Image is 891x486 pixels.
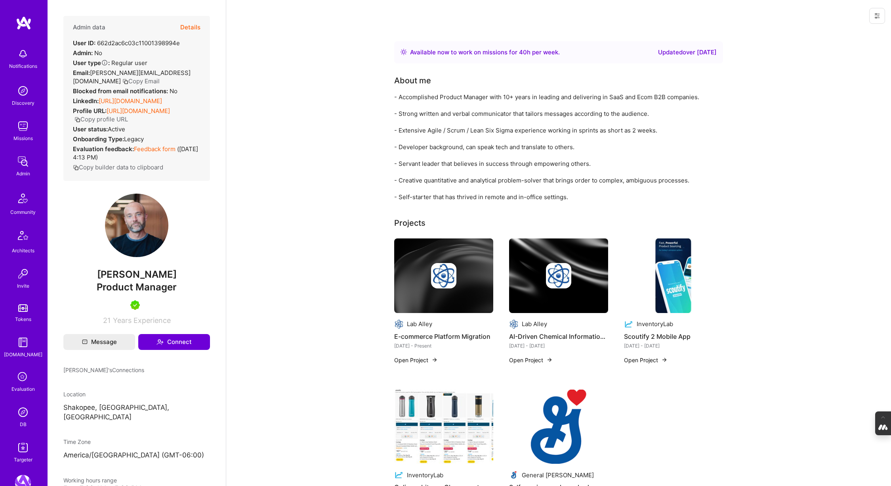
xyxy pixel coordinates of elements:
div: 662d2ac6c03c11001398994e [73,39,180,47]
button: Copy builder data to clipboard [73,163,163,171]
i: icon SelectionTeam [15,370,31,385]
span: [PERSON_NAME][EMAIL_ADDRESS][DOMAIN_NAME] [73,69,191,85]
h4: Scoutify 2 Mobile App [624,331,723,342]
strong: Blocked from email notifications: [73,87,170,95]
img: Company logo [394,319,404,329]
div: About me [394,75,431,86]
i: icon Copy [122,79,128,85]
div: No [73,49,102,57]
div: [DOMAIN_NAME] [4,350,42,359]
span: [PERSON_NAME] [63,269,210,280]
img: Community [13,189,32,208]
span: Time Zone [63,438,91,445]
img: Online arbitrage Chrome extension for Amazon sellers [394,390,493,464]
div: Tokens [15,315,31,323]
img: arrow-right [546,357,553,363]
a: [URL][DOMAIN_NAME] [107,107,170,115]
i: icon Mail [82,339,88,345]
button: Details [180,16,200,39]
div: InventoryLab [637,320,673,328]
div: Available now to work on missions for h per week . [410,48,560,57]
i: icon Connect [156,338,164,346]
img: Skill Targeter [15,440,31,455]
div: Missions [13,134,33,142]
span: Years Experience [113,316,171,325]
img: teamwork [15,118,31,134]
img: User Avatar [105,194,168,257]
img: Company logo [509,470,519,480]
span: [PERSON_NAME]'s Connections [63,366,144,374]
img: guide book [15,334,31,350]
img: Invite [15,266,31,282]
img: admin teamwork [15,154,31,169]
div: [DATE] - [DATE] [509,342,608,350]
div: Targeter [14,455,32,464]
a: Feedback form [134,145,176,153]
div: InventoryLab [407,471,443,479]
button: Connect [138,334,210,350]
div: General [PERSON_NAME] [522,471,594,479]
button: Open Project [624,356,668,364]
img: Architects [13,227,32,246]
i: icon Copy [74,117,80,123]
div: [DATE] - [DATE] [624,342,723,350]
strong: LinkedIn: [73,97,99,105]
span: legacy [124,135,144,143]
i: icon Copy [73,165,79,171]
strong: Onboarding Type: [73,135,124,143]
img: Availability [401,49,407,55]
a: [URL][DOMAIN_NAME] [99,97,162,105]
img: A.Teamer in Residence [130,300,140,310]
button: Open Project [509,356,553,364]
span: Product Manager [97,281,177,293]
span: Active [108,125,125,133]
span: 40 [519,48,527,56]
img: cover [394,238,493,313]
div: [DATE] - Present [394,342,493,350]
img: Self-service employee badge system [509,390,608,464]
div: Architects [12,246,34,255]
strong: User type : [73,59,110,67]
img: Admin Search [15,404,31,420]
img: Company logo [624,319,633,329]
div: Invite [17,282,29,290]
span: 21 [103,316,111,325]
div: Regular user [73,59,147,67]
h4: Admin data [73,24,105,31]
button: Copy Email [122,77,160,85]
img: Company logo [546,263,571,288]
p: Shakopee, [GEOGRAPHIC_DATA], [GEOGRAPHIC_DATA] [63,403,210,422]
div: Admin [16,169,30,178]
div: Updated over [DATE] [658,48,717,57]
div: Lab Alley [522,320,547,328]
strong: User ID: [73,39,95,47]
i: Help [101,59,108,66]
strong: Profile URL: [73,107,107,115]
div: Evaluation [11,385,35,393]
h4: AI-Driven Chemical Information Chatbot [509,331,608,342]
div: Location [63,390,210,398]
div: Community [10,208,36,216]
img: tokens [18,304,28,312]
img: Company logo [509,319,519,329]
div: Lab Alley [407,320,432,328]
strong: Evaluation feedback: [73,145,134,153]
img: Company logo [431,263,456,288]
img: logo [16,16,32,30]
img: arrow-right [431,357,438,363]
span: Working hours range [63,477,117,484]
strong: Email: [73,69,90,77]
div: Discovery [12,99,34,107]
img: discovery [15,83,31,99]
div: DB [20,420,27,428]
h4: E-commerce Platform Migration [394,331,493,342]
strong: User status: [73,125,108,133]
button: Message [63,334,135,350]
div: ( [DATE] 4:13 PM ) [73,145,200,161]
img: arrow-right [661,357,668,363]
img: Company logo [394,470,404,480]
img: cover [509,238,608,313]
img: Scoutify 2 Mobile App [624,238,723,313]
p: America/[GEOGRAPHIC_DATA] (GMT-06:00 ) [63,451,210,460]
div: Projects [394,217,425,229]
